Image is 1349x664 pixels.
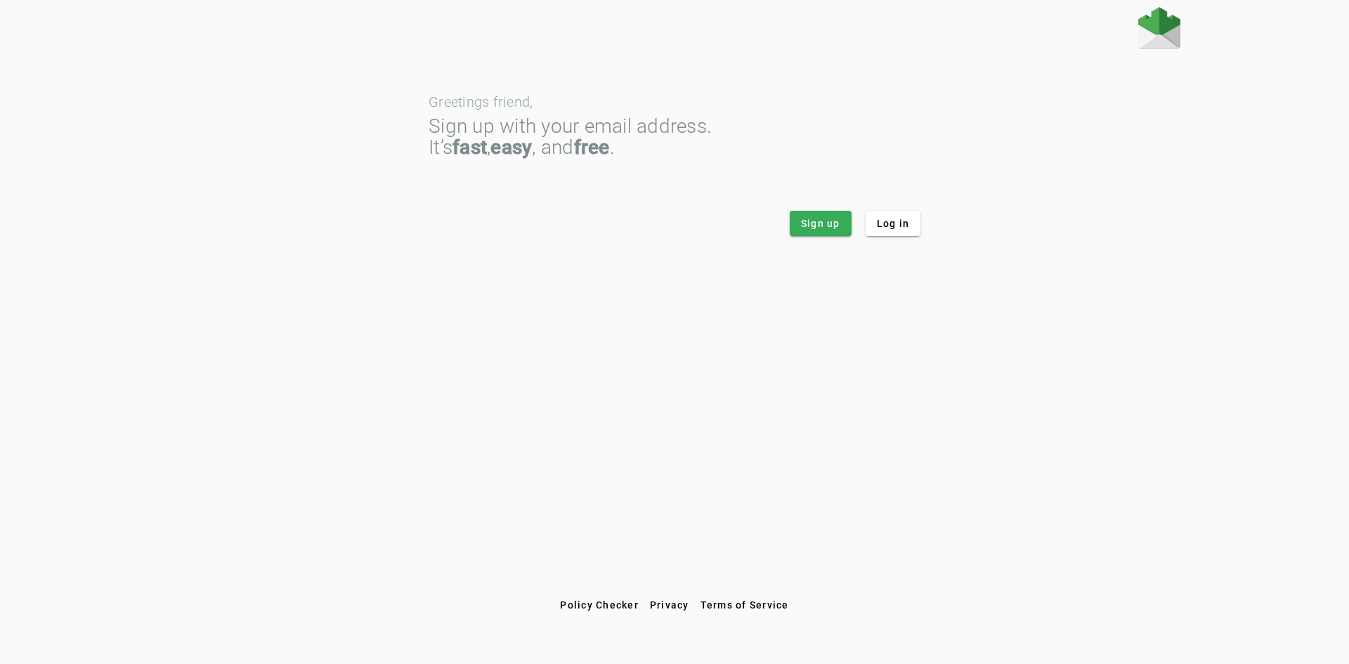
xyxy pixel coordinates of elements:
[574,136,610,159] strong: free
[644,592,695,618] button: Privacy
[877,216,910,230] span: Log in
[1138,7,1180,49] img: Fraudmarc Logo
[700,599,789,611] span: Terms of Service
[429,95,920,109] div: Greetings friend,
[560,599,639,611] span: Policy Checker
[695,592,795,618] button: Terms of Service
[801,216,840,230] span: Sign up
[650,599,689,611] span: Privacy
[866,211,921,236] button: Log in
[452,136,487,159] strong: fast
[790,211,852,236] button: Sign up
[554,592,644,618] button: Policy Checker
[429,116,920,158] div: Sign up with your email address. It’s , , and .
[490,136,532,159] strong: easy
